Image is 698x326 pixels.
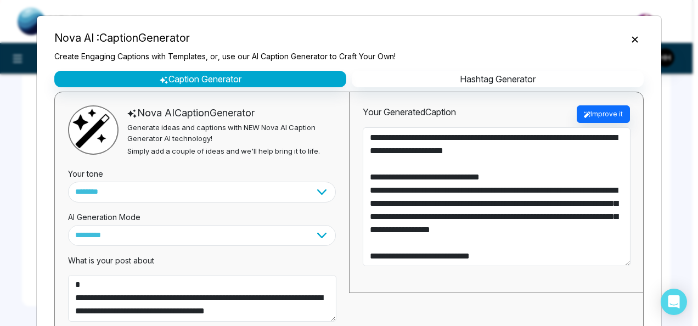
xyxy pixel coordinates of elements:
[68,203,336,225] div: AI Generation Mode
[54,50,396,62] p: Create Engaging Captions with Templates, or, use our AI Caption Generator to Craft Your Own!
[68,159,336,182] div: Your tone
[54,30,396,46] h5: Nova AI : Caption Generator
[127,122,336,144] p: Generate ideas and captions with NEW Nova AI Caption Generator AI technology!
[352,71,644,87] button: Hashtag Generator
[68,255,336,266] p: What is your post about
[54,71,346,87] button: Caption Generator
[363,105,456,123] div: Your Generated Caption
[577,105,630,123] button: Improve it
[127,105,336,120] div: Nova AI Caption Generator
[661,289,687,315] div: Open Intercom Messenger
[69,106,113,150] img: magic-wand
[127,146,336,157] p: Simply add a couple of ideas and we'll help bring it to life.
[626,31,644,46] button: Close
